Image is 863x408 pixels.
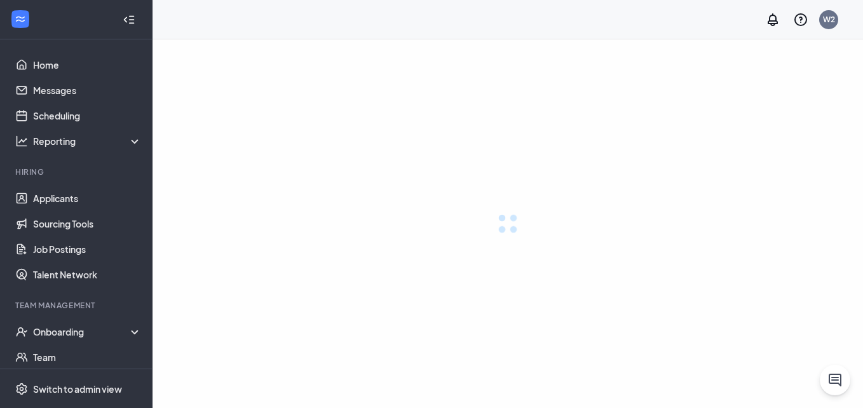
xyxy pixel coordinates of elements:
[33,383,122,395] div: Switch to admin view
[15,135,28,147] svg: Analysis
[15,383,28,395] svg: Settings
[33,262,142,287] a: Talent Network
[123,13,135,26] svg: Collapse
[33,236,142,262] a: Job Postings
[827,372,843,388] svg: ChatActive
[33,344,142,370] a: Team
[33,103,142,128] a: Scheduling
[14,13,27,25] svg: WorkstreamLogo
[15,300,139,311] div: Team Management
[33,211,142,236] a: Sourcing Tools
[33,135,142,147] div: Reporting
[33,325,142,338] div: Onboarding
[15,325,28,338] svg: UserCheck
[33,186,142,211] a: Applicants
[15,167,139,177] div: Hiring
[33,78,142,103] a: Messages
[765,12,780,27] svg: Notifications
[33,52,142,78] a: Home
[820,365,850,395] button: ChatActive
[793,12,808,27] svg: QuestionInfo
[823,14,835,25] div: W2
